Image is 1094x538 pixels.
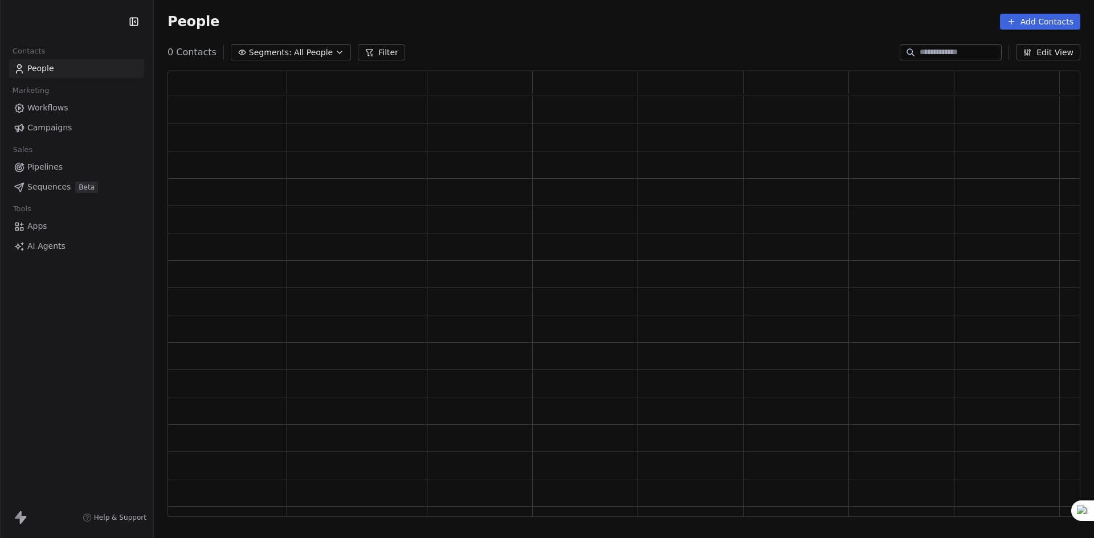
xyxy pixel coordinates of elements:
[83,513,146,522] a: Help & Support
[75,182,98,193] span: Beta
[9,237,144,256] a: AI Agents
[7,43,50,60] span: Contacts
[27,161,63,173] span: Pipelines
[8,141,38,158] span: Sales
[9,59,144,78] a: People
[294,47,333,59] span: All People
[168,46,217,59] span: 0 Contacts
[358,44,405,60] button: Filter
[27,220,47,232] span: Apps
[1000,14,1080,30] button: Add Contacts
[27,102,68,114] span: Workflows
[27,181,71,193] span: Sequences
[1016,44,1080,60] button: Edit View
[168,13,219,30] span: People
[249,47,292,59] span: Segments:
[8,200,36,217] span: Tools
[27,240,66,252] span: AI Agents
[9,178,144,196] a: SequencesBeta
[27,122,72,134] span: Campaigns
[94,513,146,522] span: Help & Support
[9,118,144,137] a: Campaigns
[27,63,54,75] span: People
[9,158,144,176] a: Pipelines
[9,98,144,117] a: Workflows
[7,82,54,99] span: Marketing
[9,217,144,236] a: Apps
